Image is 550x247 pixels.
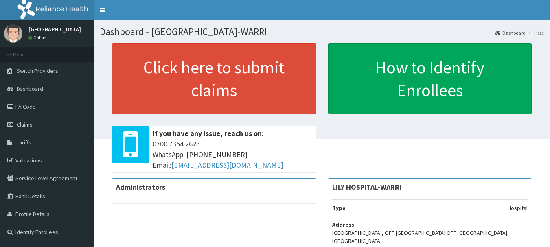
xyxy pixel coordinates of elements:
span: Switch Providers [17,67,58,74]
span: 0700 7354 2623 WhatsApp: [PHONE_NUMBER] Email: [153,139,312,170]
b: If you have any issue, reach us on: [153,129,264,138]
h1: Dashboard - [GEOGRAPHIC_DATA]-WARRI [100,26,544,37]
p: [GEOGRAPHIC_DATA], OFF [GEOGRAPHIC_DATA] OFF [GEOGRAPHIC_DATA], [GEOGRAPHIC_DATA] [332,229,528,245]
span: Dashboard [17,85,43,92]
a: Dashboard [495,29,526,36]
a: [EMAIL_ADDRESS][DOMAIN_NAME] [171,160,283,170]
a: How to Identify Enrollees [328,43,532,114]
a: Online [28,35,48,41]
p: [GEOGRAPHIC_DATA] [28,26,81,32]
p: Hospital [508,204,528,212]
span: Claims [17,121,33,128]
span: Tariffs [17,139,31,146]
b: Type [332,204,346,212]
b: Address [332,221,354,228]
a: Click here to submit claims [112,43,316,114]
strong: LILY HOSPITAL-WARRI [332,182,401,192]
li: Here [526,29,544,36]
img: User Image [4,24,22,43]
b: Administrators [116,182,165,192]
